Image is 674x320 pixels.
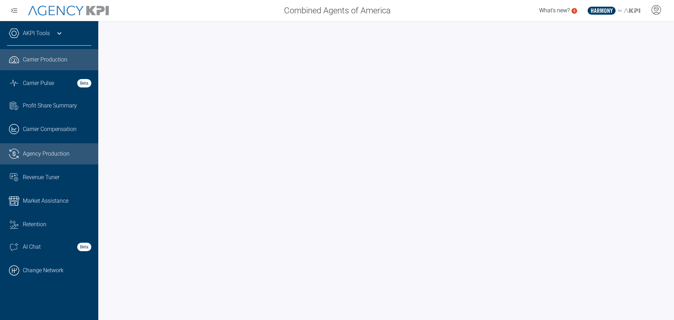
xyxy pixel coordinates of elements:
[23,125,77,133] span: Carrier Compensation
[573,9,575,13] text: 5
[77,79,91,87] strong: Beta
[23,197,68,205] span: Market Assistance
[23,29,50,38] a: AKPI Tools
[23,150,70,158] span: Agency Production
[28,6,109,16] img: AgencyKPI
[23,79,54,87] span: Carrier Pulse
[23,220,91,229] div: Retention
[23,102,77,110] span: Profit Share Summary
[23,243,41,251] span: AI Chat
[571,8,577,14] a: 5
[284,4,391,17] span: Combined Agents of America
[539,7,570,14] span: What's new?
[77,243,91,251] strong: Beta
[23,173,59,182] span: Revenue Tuner
[23,55,67,64] span: Carrier Production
